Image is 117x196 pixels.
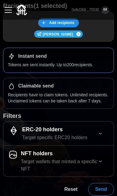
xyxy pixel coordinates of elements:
button: NFT holdersTarget wallets that minted a specific NFT [3,146,114,177]
h1: Claimable send [18,83,54,89]
p: [PERSON_NAME] [43,32,73,37]
h1: Instant send [18,53,47,60]
button: 0x8cD68...755300X [67,1,114,19]
p: NFT holders [21,149,53,158]
span: Send [95,183,107,195]
p: ERC-20 holders [22,125,63,134]
button: Reset [57,183,85,196]
button: ERC-20 holdersTarget specific ERC20 holders [3,122,114,145]
button: Add recipients [38,18,79,27]
p: Tokens are sent instantly. Up to 200 recipients. [8,62,109,68]
span: Add recipients [49,19,74,27]
p: Recipients have to claim tokens. Unlimited recipients. Unclaimed tokens can be taken back after 7... [8,92,109,104]
button: Send [88,183,114,196]
p: 0x8cD68...75530 [72,7,99,12]
span: 0X [101,6,109,14]
h1: Filters [3,112,114,120]
p: Target wallets that minted a specific NFT [21,158,98,173]
img: Quidli [16,5,27,15]
button: Remove user [76,32,81,36]
p: Target specific ERC20 holders [22,134,87,142]
span: Reset [64,183,78,195]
